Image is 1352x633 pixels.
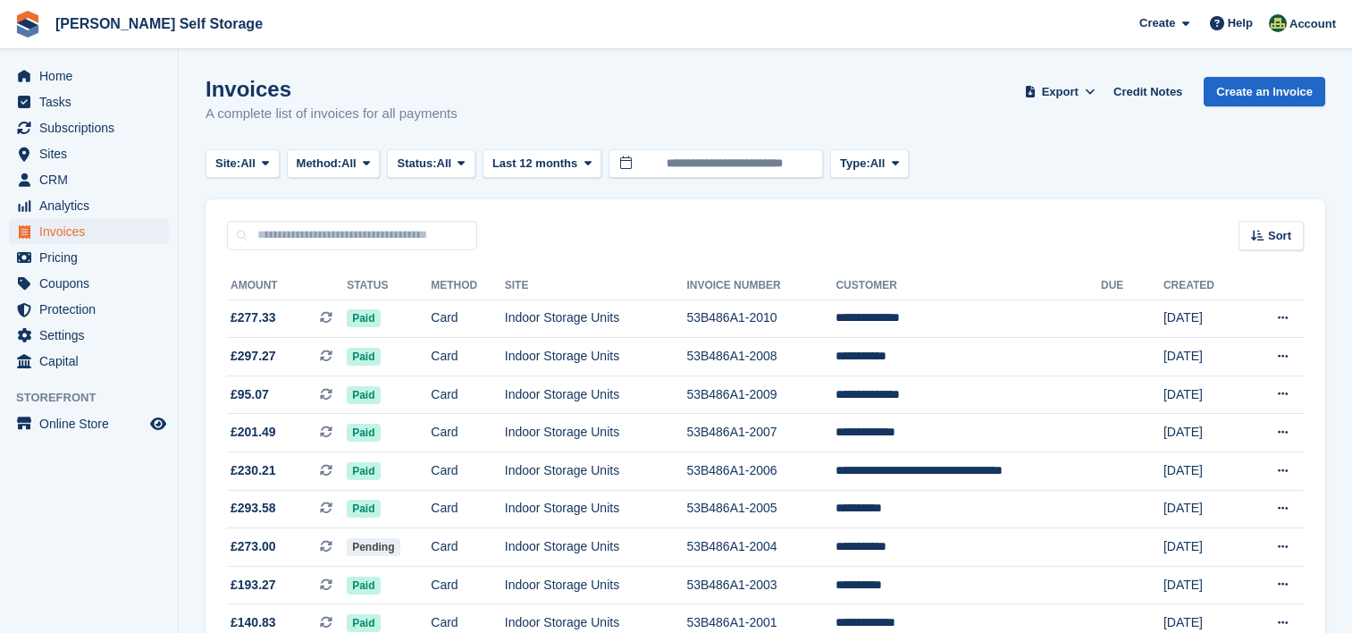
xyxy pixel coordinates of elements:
[9,297,169,322] a: menu
[347,386,380,404] span: Paid
[505,338,687,376] td: Indoor Storage Units
[347,272,431,300] th: Status
[9,245,169,270] a: menu
[39,271,147,296] span: Coupons
[686,300,836,338] td: 53B486A1-2010
[240,155,256,173] span: All
[1289,15,1336,33] span: Account
[505,490,687,528] td: Indoor Storage Units
[347,348,380,366] span: Paid
[431,338,504,376] td: Card
[39,89,147,114] span: Tasks
[9,411,169,436] a: menu
[431,452,504,491] td: Card
[1163,300,1245,338] td: [DATE]
[505,272,687,300] th: Site
[231,613,276,632] span: £140.83
[206,149,280,179] button: Site: All
[1228,14,1253,32] span: Help
[215,155,240,173] span: Site:
[147,413,169,435] a: Preview store
[206,77,458,101] h1: Invoices
[505,300,687,338] td: Indoor Storage Units
[231,308,276,327] span: £277.33
[1269,14,1287,32] img: Julie Williams
[39,63,147,89] span: Home
[505,414,687,452] td: Indoor Storage Units
[483,149,601,179] button: Last 12 months
[836,272,1101,300] th: Customer
[231,576,276,595] span: £193.27
[231,423,276,442] span: £201.49
[347,500,380,518] span: Paid
[1163,452,1245,491] td: [DATE]
[1163,528,1245,567] td: [DATE]
[9,193,169,218] a: menu
[9,115,169,140] a: menu
[1163,490,1245,528] td: [DATE]
[347,462,380,480] span: Paid
[387,149,474,179] button: Status: All
[9,219,169,244] a: menu
[686,528,836,567] td: 53B486A1-2004
[431,528,504,567] td: Card
[9,141,169,166] a: menu
[431,566,504,604] td: Card
[39,115,147,140] span: Subscriptions
[347,614,380,632] span: Paid
[341,155,357,173] span: All
[14,11,41,38] img: stora-icon-8386f47178a22dfd0bd8f6a31ec36ba5ce8667c1dd55bd0f319d3a0aa187defe.svg
[347,538,399,556] span: Pending
[431,414,504,452] td: Card
[870,155,886,173] span: All
[686,338,836,376] td: 53B486A1-2008
[287,149,381,179] button: Method: All
[1101,272,1163,300] th: Due
[1106,77,1189,106] a: Credit Notes
[48,9,270,38] a: [PERSON_NAME] Self Storage
[686,376,836,414] td: 53B486A1-2009
[686,566,836,604] td: 53B486A1-2003
[1163,414,1245,452] td: [DATE]
[39,193,147,218] span: Analytics
[39,323,147,348] span: Settings
[437,155,452,173] span: All
[686,490,836,528] td: 53B486A1-2005
[830,149,909,179] button: Type: All
[297,155,342,173] span: Method:
[431,272,504,300] th: Method
[1268,227,1291,245] span: Sort
[9,89,169,114] a: menu
[1020,77,1099,106] button: Export
[227,272,347,300] th: Amount
[840,155,870,173] span: Type:
[1163,272,1245,300] th: Created
[39,245,147,270] span: Pricing
[505,528,687,567] td: Indoor Storage Units
[231,537,276,556] span: £273.00
[1163,566,1245,604] td: [DATE]
[39,167,147,192] span: CRM
[347,309,380,327] span: Paid
[1163,338,1245,376] td: [DATE]
[9,63,169,89] a: menu
[431,300,504,338] td: Card
[1163,376,1245,414] td: [DATE]
[9,271,169,296] a: menu
[347,577,380,595] span: Paid
[492,155,577,173] span: Last 12 months
[1139,14,1175,32] span: Create
[505,566,687,604] td: Indoor Storage Units
[686,452,836,491] td: 53B486A1-2006
[1042,83,1079,101] span: Export
[39,349,147,374] span: Capital
[39,141,147,166] span: Sites
[231,347,276,366] span: £297.27
[39,411,147,436] span: Online Store
[397,155,436,173] span: Status:
[505,376,687,414] td: Indoor Storage Units
[206,104,458,124] p: A complete list of invoices for all payments
[9,323,169,348] a: menu
[347,424,380,442] span: Paid
[231,385,269,404] span: £95.07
